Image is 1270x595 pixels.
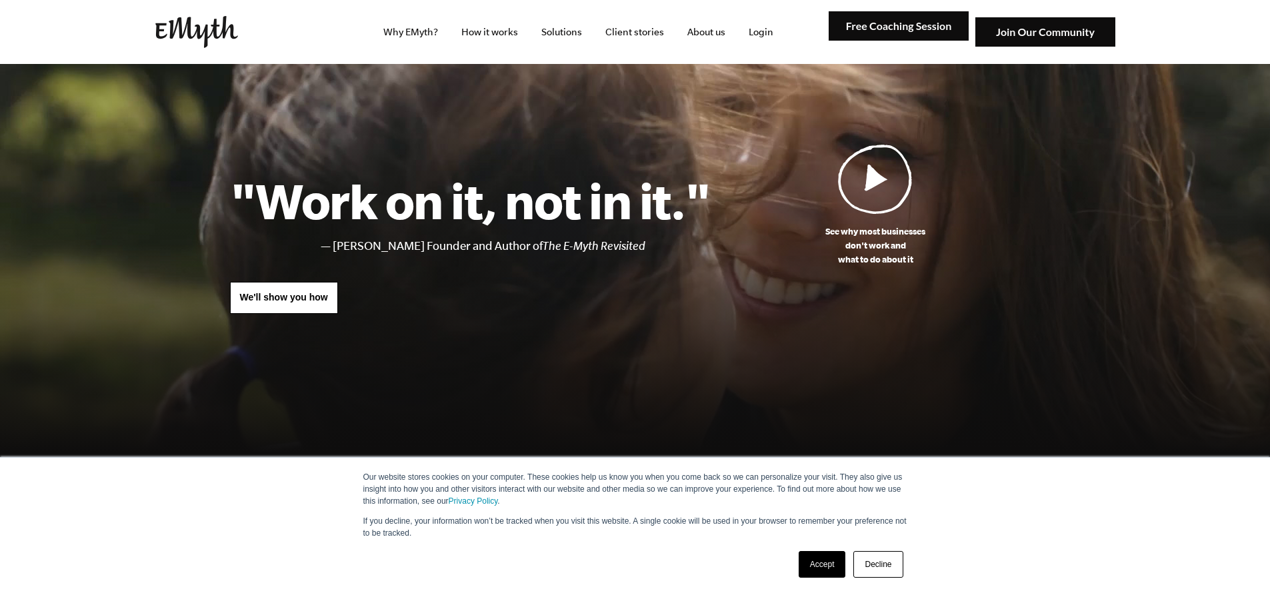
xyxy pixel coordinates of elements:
span: We'll show you how [240,292,328,302]
img: Play Video [838,144,913,214]
a: Accept [799,551,846,578]
p: Our website stores cookies on your computer. These cookies help us know you when you come back so... [363,471,907,507]
img: Join Our Community [975,17,1115,47]
p: See why most businesses don't work and what to do about it [711,225,1041,267]
li: [PERSON_NAME] Founder and Author of [333,237,711,256]
img: EMyth [155,16,238,48]
img: Free Coaching Session [829,11,969,41]
a: Decline [853,551,903,578]
i: The E-Myth Revisited [543,239,645,253]
a: Privacy Policy [449,496,498,506]
a: See why most businessesdon't work andwhat to do about it [711,144,1041,267]
a: We'll show you how [230,282,338,314]
p: If you decline, your information won’t be tracked when you visit this website. A single cookie wi... [363,515,907,539]
h1: "Work on it, not in it." [230,171,711,230]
